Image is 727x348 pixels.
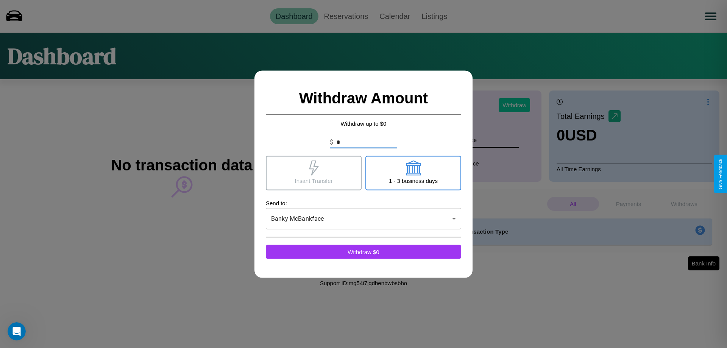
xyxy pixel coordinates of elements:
button: Withdraw $0 [266,245,461,259]
p: $ [330,137,333,147]
p: Withdraw up to $ 0 [266,118,461,128]
p: Insant Transfer [295,175,332,186]
h2: Withdraw Amount [266,82,461,114]
p: Send to: [266,198,461,208]
p: 1 - 3 business days [389,175,438,186]
iframe: Intercom live chat [8,322,26,340]
div: Give Feedback [718,159,723,189]
div: Banky McBankface [266,208,461,229]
